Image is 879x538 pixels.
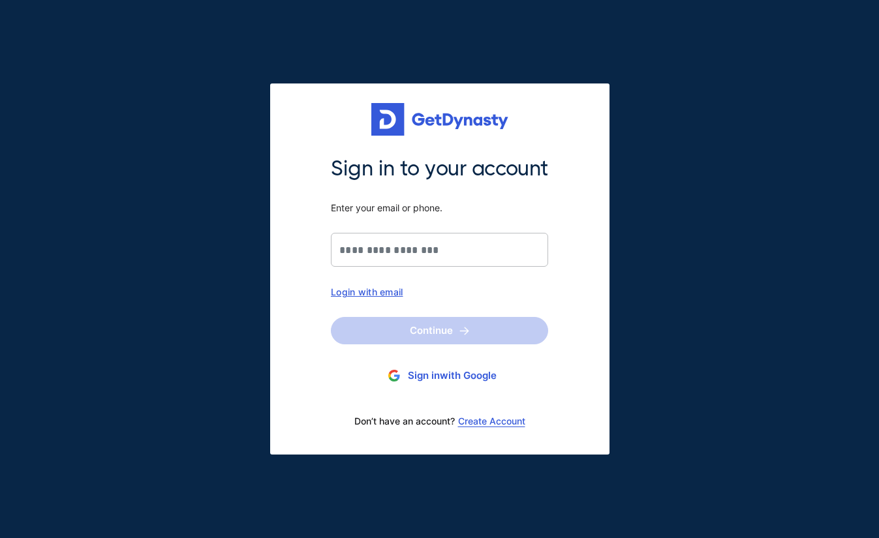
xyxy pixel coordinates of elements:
div: Don’t have an account? [331,408,548,435]
img: Get started for free with Dynasty Trust Company [371,103,508,136]
span: Sign in to your account [331,155,548,183]
span: Enter your email or phone. [331,202,548,214]
button: Sign inwith Google [331,364,548,388]
a: Create Account [458,416,525,426]
div: Login with email [331,286,548,297]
